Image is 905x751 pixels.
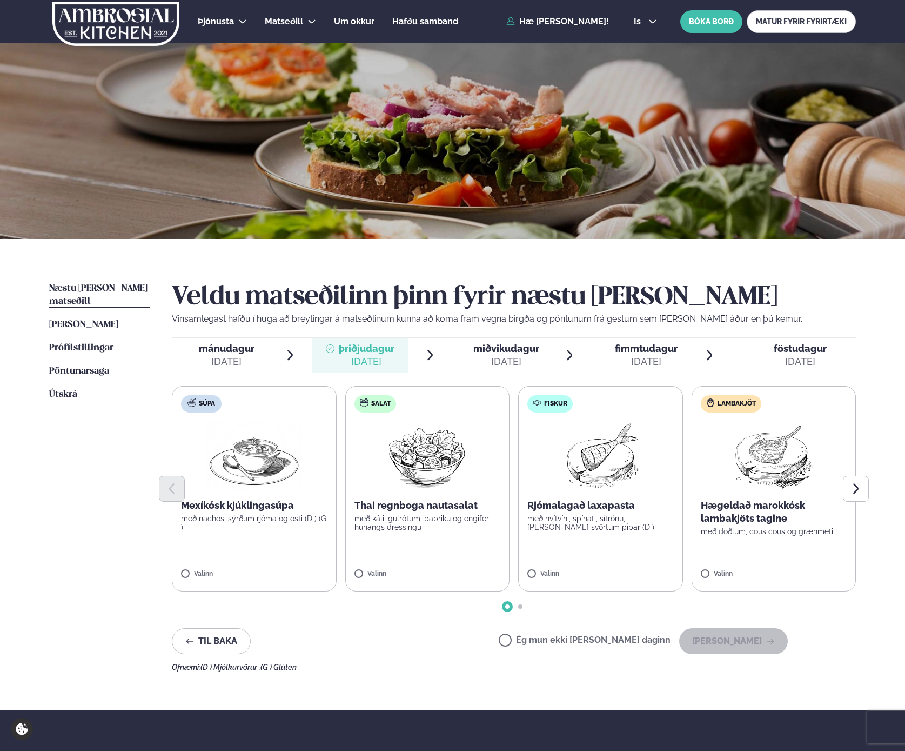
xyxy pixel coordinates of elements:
img: fish.svg [533,398,541,407]
a: Þjónusta [198,15,234,28]
p: Hægeldað marokkósk lambakjöts tagine [701,499,847,525]
span: fimmtudagur [615,343,678,354]
div: Ofnæmi: [172,663,856,672]
p: með hvítvíni, spínati, sítrónu, [PERSON_NAME] svörtum pipar (D ) [527,514,674,531]
button: [PERSON_NAME] [679,628,788,654]
a: Cookie settings [11,718,33,740]
h2: Veldu matseðilinn þinn fyrir næstu [PERSON_NAME] [172,282,856,313]
span: is [634,17,644,26]
span: Útskrá [49,390,77,399]
p: Rjómalagað laxapasta [527,499,674,512]
p: með döðlum, cous cous og grænmeti [701,527,847,536]
div: [DATE] [339,355,394,368]
p: Thai regnboga nautasalat [354,499,501,512]
span: Matseðill [265,16,303,26]
button: BÓKA BORÐ [680,10,742,33]
button: Next slide [843,476,869,502]
img: Lamb-Meat.png [726,421,821,490]
img: Fish.png [553,421,648,490]
img: soup.svg [187,398,196,407]
img: logo [51,2,180,46]
span: Prófílstillingar [49,343,113,353]
span: Go to slide 1 [505,604,510,609]
span: Um okkur [334,16,374,26]
a: [PERSON_NAME] [49,318,118,331]
p: Mexíkósk kjúklingasúpa [181,499,327,512]
a: MATUR FYRIR FYRIRTÆKI [747,10,856,33]
span: Lambakjöt [718,400,756,408]
span: Hafðu samband [392,16,458,26]
div: [DATE] [199,355,254,368]
a: Matseðill [265,15,303,28]
a: Útskrá [49,388,77,401]
a: Næstu [PERSON_NAME] matseðill [49,282,150,308]
a: Um okkur [334,15,374,28]
span: Fiskur [544,400,567,408]
span: Go to slide 2 [518,604,522,609]
span: Súpa [199,400,215,408]
span: þriðjudagur [339,343,394,354]
img: Soup.png [206,421,301,490]
span: Næstu [PERSON_NAME] matseðill [49,284,148,306]
div: [DATE] [615,355,678,368]
span: Salat [371,400,391,408]
button: Til baka [172,628,251,654]
img: salad.svg [360,398,368,407]
button: Previous slide [159,476,185,502]
a: Prófílstillingar [49,342,113,355]
p: Vinsamlegast hafðu í huga að breytingar á matseðlinum kunna að koma fram vegna birgða og pöntunum... [172,313,856,325]
span: [PERSON_NAME] [49,320,118,329]
span: Pöntunarsaga [49,367,109,376]
img: Salad.png [379,421,475,490]
p: með nachos, sýrðum rjóma og osti (D ) (G ) [181,514,327,531]
span: (G ) Glúten [260,663,297,672]
a: Hæ [PERSON_NAME]! [506,17,609,26]
a: Pöntunarsaga [49,365,109,378]
span: miðvikudagur [473,343,539,354]
span: Þjónusta [198,16,234,26]
div: [DATE] [473,355,539,368]
span: mánudagur [199,343,254,354]
span: (D ) Mjólkurvörur , [200,663,260,672]
span: föstudagur [774,343,827,354]
p: með káli, gulrótum, papriku og engifer hunangs dressingu [354,514,501,531]
a: Hafðu samband [392,15,458,28]
div: [DATE] [774,355,827,368]
button: is [625,17,666,26]
img: Lamb.svg [706,398,715,407]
